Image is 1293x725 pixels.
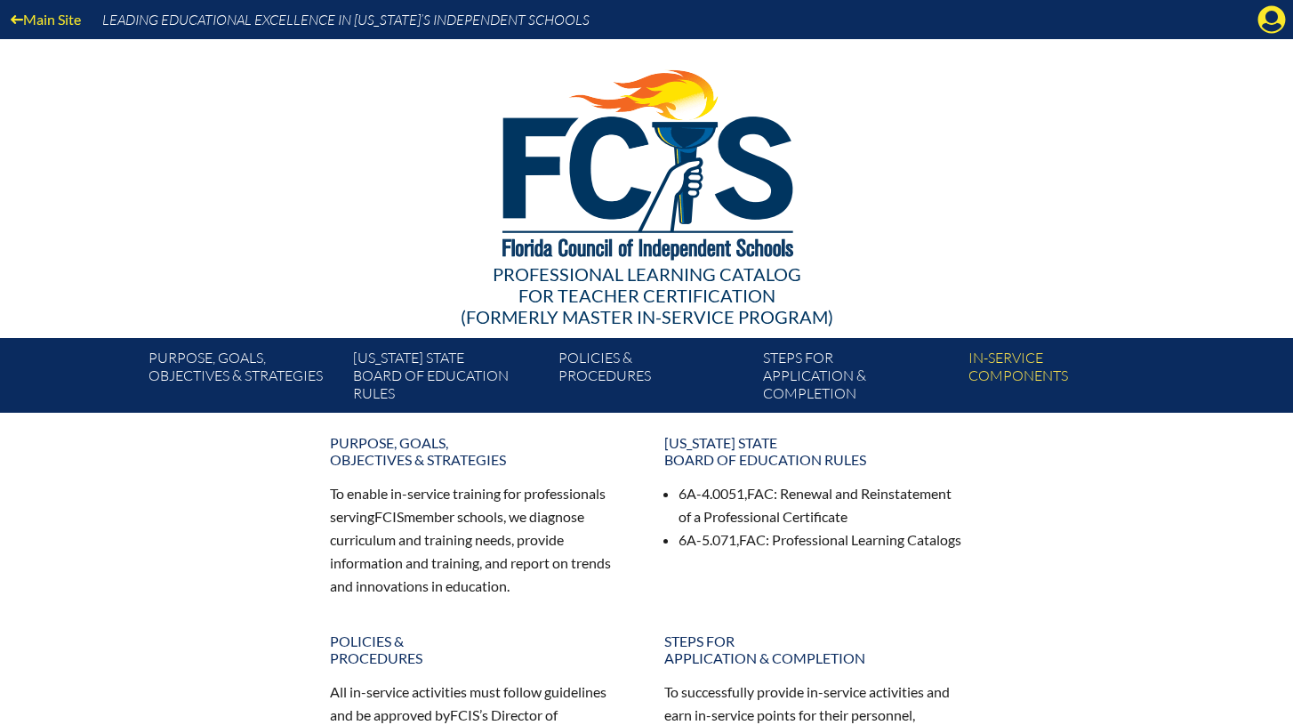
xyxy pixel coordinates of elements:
[679,482,963,528] li: 6A-4.0051, : Renewal and Reinstatement of a Professional Certificate
[654,427,974,475] a: [US_STATE] StateBoard of Education rules
[756,345,960,413] a: Steps forapplication & completion
[4,7,88,31] a: Main Site
[961,345,1166,413] a: In-servicecomponents
[319,625,639,673] a: Policies &Procedures
[1257,5,1286,34] svg: Manage account
[654,625,974,673] a: Steps forapplication & completion
[346,345,550,413] a: [US_STATE] StateBoard of Education rules
[450,706,479,723] span: FCIS
[551,345,756,413] a: Policies &Procedures
[463,39,831,282] img: FCISlogo221.eps
[739,531,766,548] span: FAC
[374,508,404,525] span: FCIS
[679,528,963,552] li: 6A-5.071, : Professional Learning Catalogs
[134,263,1159,327] div: Professional Learning Catalog (formerly Master In-service Program)
[319,427,639,475] a: Purpose, goals,objectives & strategies
[330,482,629,597] p: To enable in-service training for professionals serving member schools, we diagnose curriculum an...
[518,285,775,306] span: for Teacher Certification
[747,485,774,502] span: FAC
[141,345,346,413] a: Purpose, goals,objectives & strategies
